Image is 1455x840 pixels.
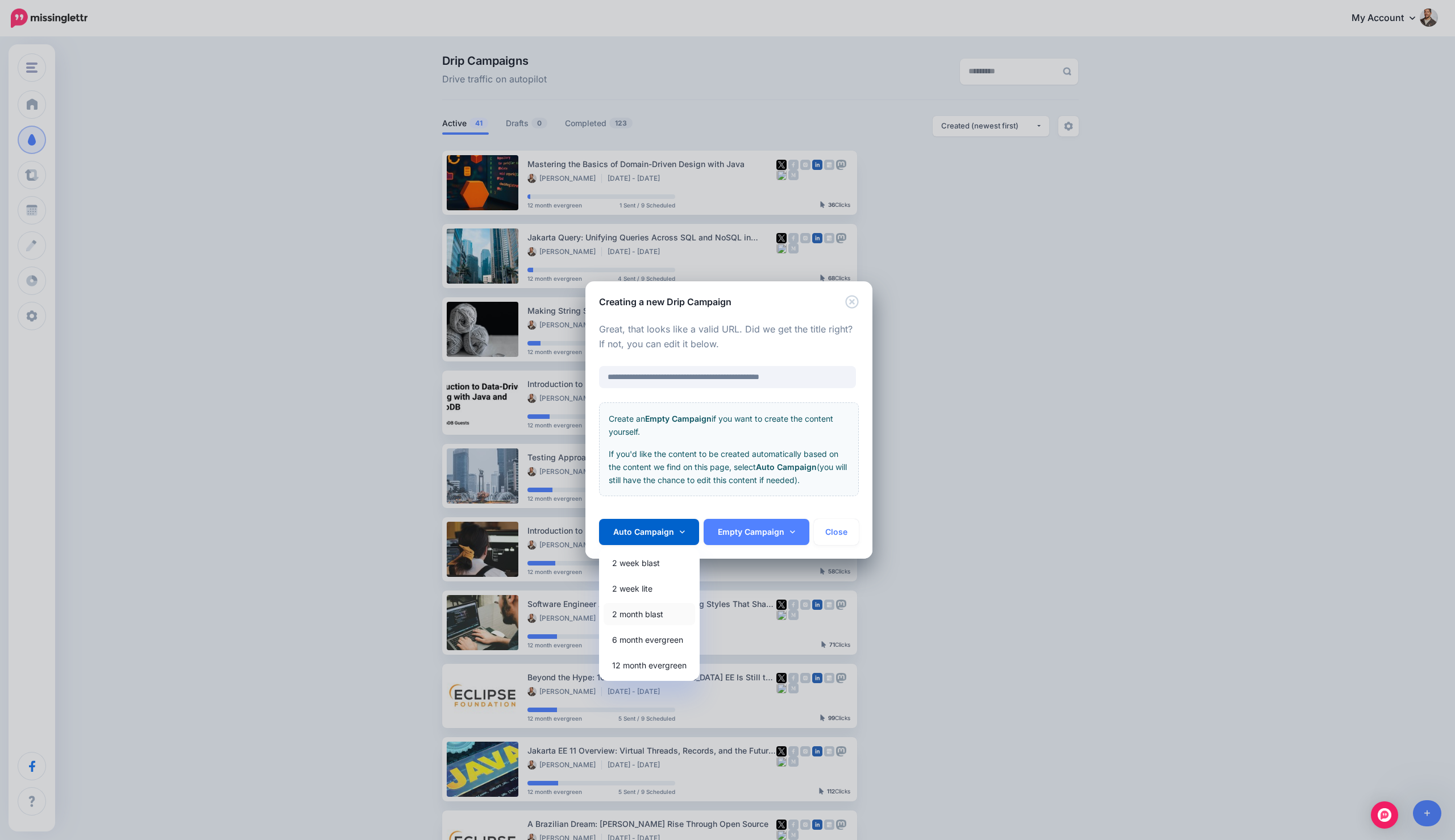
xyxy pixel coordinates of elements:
a: 6 month evergreen [604,629,695,651]
b: Empty Campaign [645,414,712,423]
a: 12 month evergreen [604,654,695,676]
a: Auto Campaign [599,519,699,545]
button: Close [814,519,859,545]
b: Auto Campaign [756,462,817,472]
p: Create an if you want to create the content yourself. [609,412,849,438]
h5: Creating a new Drip Campaign [599,295,731,309]
a: 2 week blast [604,552,695,574]
p: If you'd like the content to be created automatically based on the content we find on this page, ... [609,447,849,486]
button: Close [845,295,859,309]
a: 2 month blast [604,603,695,625]
a: Empty Campaign [704,519,809,545]
div: Open Intercom Messenger [1371,801,1398,829]
a: 2 week lite [604,577,695,600]
p: Great, that looks like a valid URL. Did we get the title right? If not, you can edit it below. [599,322,859,352]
